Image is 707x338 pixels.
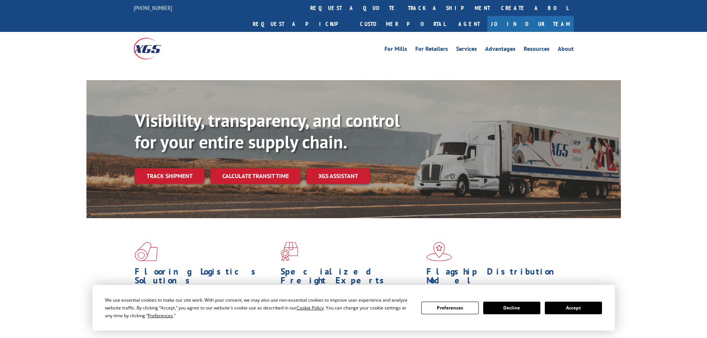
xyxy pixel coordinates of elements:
[92,285,615,331] div: Cookie Consent Prompt
[281,242,298,261] img: xgs-icon-focused-on-flooring-red
[354,16,451,32] a: Customer Portal
[426,267,567,289] h1: Flagship Distribution Model
[148,312,173,319] span: Preferences
[307,168,370,184] a: XGS ASSISTANT
[135,109,400,153] b: Visibility, transparency, and control for your entire supply chain.
[483,302,540,314] button: Decline
[384,46,407,54] a: For Mills
[135,267,275,289] h1: Flooring Logistics Solutions
[297,305,324,311] span: Cookie Policy
[487,16,574,32] a: Join Our Team
[247,16,354,32] a: Request a pickup
[421,302,478,314] button: Preferences
[485,46,515,54] a: Advantages
[135,168,204,184] a: Track shipment
[545,302,602,314] button: Accept
[451,16,487,32] a: Agent
[210,168,301,184] a: Calculate transit time
[281,267,421,289] h1: Specialized Freight Experts
[415,46,448,54] a: For Retailers
[524,46,550,54] a: Resources
[135,242,158,261] img: xgs-icon-total-supply-chain-intelligence-red
[558,46,574,54] a: About
[105,296,412,319] div: We use essential cookies to make our site work. With your consent, we may also use non-essential ...
[456,46,477,54] a: Services
[426,242,452,261] img: xgs-icon-flagship-distribution-model-red
[134,4,172,12] a: [PHONE_NUMBER]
